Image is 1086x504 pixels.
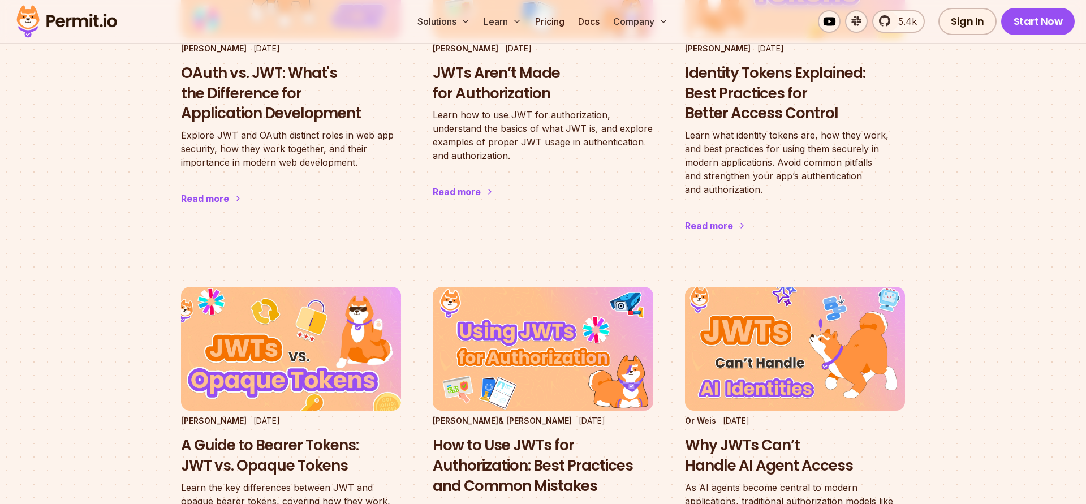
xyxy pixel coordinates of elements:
div: Read more [685,219,733,232]
a: Start Now [1001,8,1075,35]
time: [DATE] [723,416,749,425]
p: Or Weis [685,415,716,427]
h3: A Guide to Bearer Tokens: JWT vs. Opaque Tokens [181,436,401,476]
p: [PERSON_NAME] [433,43,498,54]
p: [PERSON_NAME] & [PERSON_NAME] [433,415,572,427]
time: [DATE] [253,416,280,425]
p: Learn how to use JWT for authorization, understand the basics of what JWT is, and explore example... [433,108,653,162]
time: [DATE] [757,44,784,53]
time: [DATE] [579,416,605,425]
img: Why JWTs Can’t Handle AI Agent Access [685,287,905,411]
time: [DATE] [253,44,280,53]
p: [PERSON_NAME] [181,43,247,54]
a: Sign In [938,8,997,35]
h3: JWTs Aren’t Made for Authorization [433,63,653,104]
p: [PERSON_NAME] [181,415,247,427]
p: Learn what identity tokens are, how they work, and best practices for using them securely in mode... [685,128,905,196]
img: How to Use JWTs for Authorization: Best Practices and Common Mistakes [433,287,653,411]
div: Read more [433,185,481,199]
span: 5.4k [891,15,917,28]
h3: How to Use JWTs for Authorization: Best Practices and Common Mistakes [433,436,653,496]
h3: Why JWTs Can’t Handle AI Agent Access [685,436,905,476]
a: 5.4k [872,10,925,33]
img: Permit logo [11,2,122,41]
button: Company [609,10,673,33]
div: Read more [181,192,229,205]
h3: OAuth vs. JWT: What's the Difference for Application Development [181,63,401,124]
p: Explore JWT and OAuth distinct roles in web app security, how they work together, and their impor... [181,128,401,169]
a: Docs [574,10,604,33]
img: A Guide to Bearer Tokens: JWT vs. Opaque Tokens [181,287,401,411]
button: Solutions [413,10,475,33]
p: [PERSON_NAME] [685,43,751,54]
button: Learn [479,10,526,33]
time: [DATE] [505,44,532,53]
h3: Identity Tokens Explained: Best Practices for Better Access Control [685,63,905,124]
a: Pricing [531,10,569,33]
